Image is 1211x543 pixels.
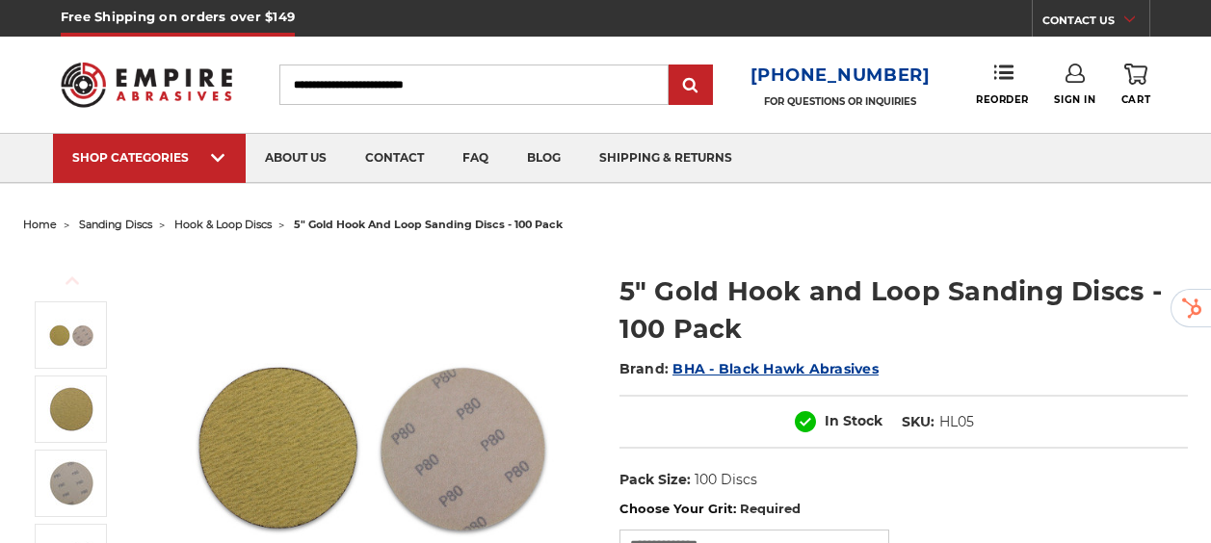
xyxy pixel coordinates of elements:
[23,218,57,231] a: home
[508,134,580,183] a: blog
[619,470,691,490] dt: Pack Size:
[174,218,272,231] a: hook & loop discs
[294,218,563,231] span: 5" gold hook and loop sanding discs - 100 pack
[619,500,1188,519] label: Choose Your Grit:
[443,134,508,183] a: faq
[750,95,931,108] p: FOR QUESTIONS OR INQUIRIES
[619,360,670,377] span: Brand:
[695,470,757,490] dd: 100 Discs
[1121,93,1150,106] span: Cart
[825,412,882,429] span: In Stock
[1054,93,1095,106] span: Sign In
[47,385,95,433] img: 5" inch hook & loop disc
[72,150,226,165] div: SHOP CATEGORIES
[346,134,443,183] a: contact
[672,360,879,377] a: BHA - Black Hawk Abrasives
[671,66,710,105] input: Submit
[580,134,751,183] a: shipping & returns
[939,412,974,432] dd: HL05
[79,218,152,231] a: sanding discs
[902,412,935,432] dt: SKU:
[47,459,95,507] img: velcro backed 5" sanding disc
[61,51,232,118] img: Empire Abrasives
[1042,10,1149,37] a: CONTACT US
[49,260,95,301] button: Previous
[976,64,1029,105] a: Reorder
[976,93,1029,106] span: Reorder
[47,311,95,359] img: gold hook & loop sanding disc stack
[750,62,931,90] a: [PHONE_NUMBER]
[740,501,801,516] small: Required
[246,134,346,183] a: about us
[619,272,1188,348] h1: 5" Gold Hook and Loop Sanding Discs - 100 Pack
[1121,64,1150,106] a: Cart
